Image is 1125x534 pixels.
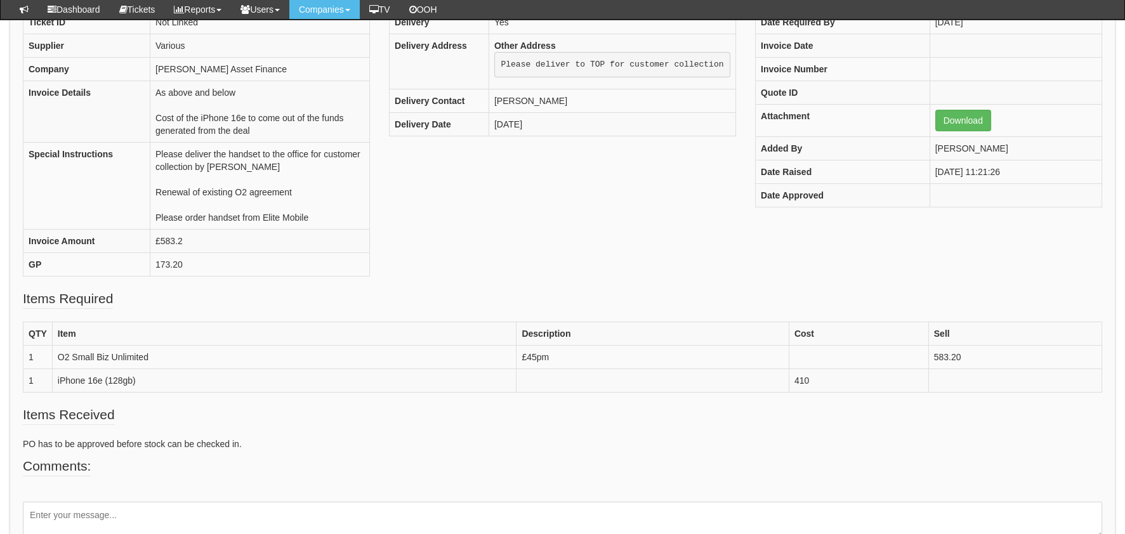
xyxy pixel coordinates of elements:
[150,143,370,230] td: Please deliver the handset to the office for customer collection by [PERSON_NAME] Renewal of exis...
[489,112,735,136] td: [DATE]
[23,11,150,34] th: Ticket ID
[789,322,928,346] th: Cost
[150,253,370,277] td: 173.20
[23,34,150,58] th: Supplier
[755,105,930,137] th: Attachment
[755,184,930,207] th: Date Approved
[516,346,789,369] td: £45pm
[23,143,150,230] th: Special Instructions
[755,137,930,160] th: Added By
[494,41,556,51] b: Other Address
[23,253,150,277] th: GP
[23,81,150,143] th: Invoice Details
[755,58,930,81] th: Invoice Number
[150,58,370,81] td: [PERSON_NAME] Asset Finance
[23,457,91,476] legend: Comments:
[489,11,735,34] td: Yes
[150,34,370,58] td: Various
[23,405,115,425] legend: Items Received
[789,369,928,393] td: 410
[935,110,991,131] a: Download
[755,81,930,105] th: Quote ID
[23,58,150,81] th: Company
[928,322,1102,346] th: Sell
[23,438,1102,450] p: PO has to be approved before stock can be checked in.
[150,230,370,253] td: £583.2
[755,11,930,34] th: Date Required By
[389,34,489,89] th: Delivery Address
[755,160,930,184] th: Date Raised
[494,52,730,77] pre: Please deliver to TOP for customer collection
[23,322,53,346] th: QTY
[755,34,930,58] th: Invoice Date
[23,230,150,253] th: Invoice Amount
[52,346,516,369] td: O2 Small Biz Unlimited
[23,289,113,309] legend: Items Required
[23,346,53,369] td: 1
[930,137,1102,160] td: [PERSON_NAME]
[930,160,1102,184] td: [DATE] 11:21:26
[389,11,489,34] th: Delivery
[930,11,1102,34] td: [DATE]
[52,369,516,393] td: iPhone 16e (128gb)
[389,89,489,112] th: Delivery Contact
[389,112,489,136] th: Delivery Date
[150,11,370,34] td: Not Linked
[52,322,516,346] th: Item
[928,346,1102,369] td: 583.20
[489,89,735,112] td: [PERSON_NAME]
[23,369,53,393] td: 1
[516,322,789,346] th: Description
[150,81,370,143] td: As above and below Cost of the iPhone 16e to come out of the funds generated from the deal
